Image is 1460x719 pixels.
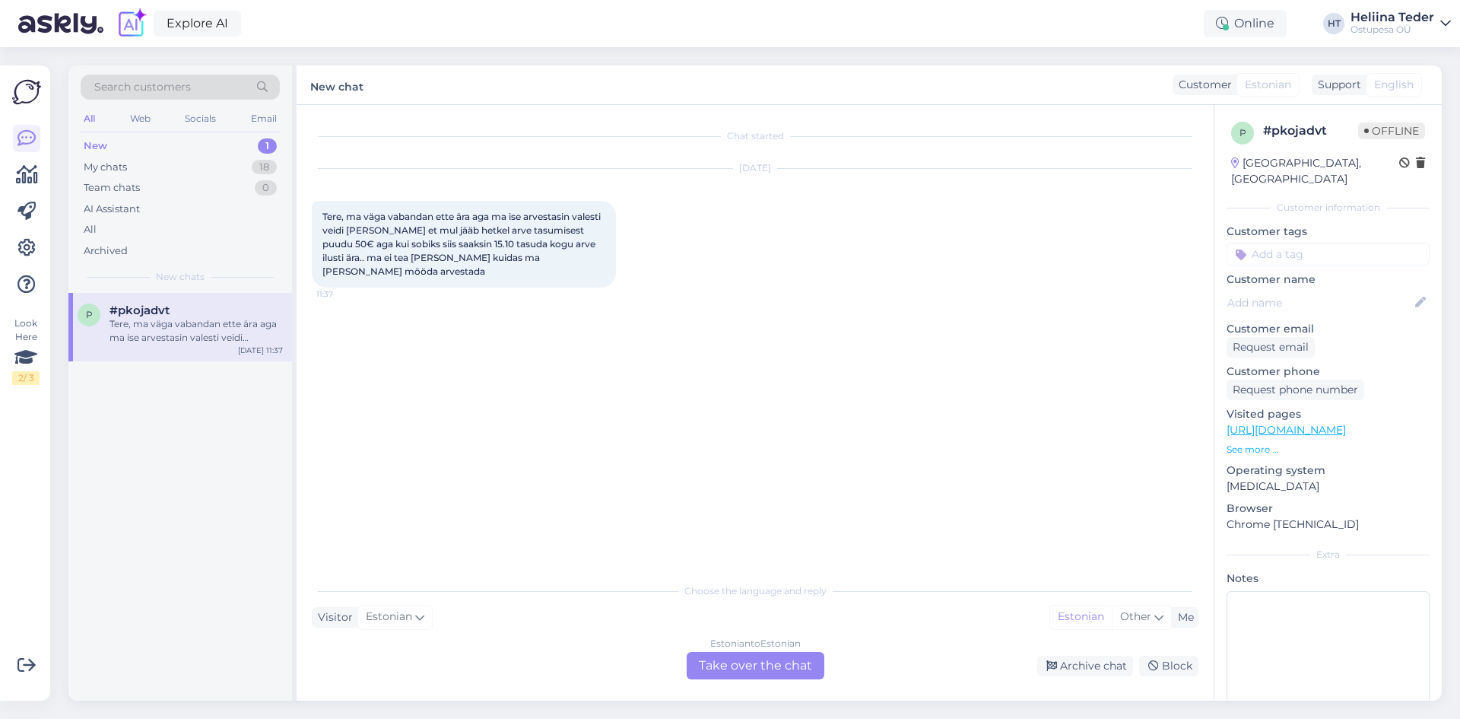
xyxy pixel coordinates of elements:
[84,180,140,196] div: Team chats
[1227,443,1430,457] p: See more ...
[1323,13,1344,34] div: HT
[156,270,205,284] span: New chats
[366,609,412,625] span: Estonian
[1350,11,1451,36] a: Heliina TederOstupesa OÜ
[1239,127,1246,138] span: p
[252,160,277,175] div: 18
[1227,364,1430,380] p: Customer phone
[1263,122,1358,140] div: # pkojadvt
[312,584,1198,598] div: Choose the language and reply
[1227,501,1430,517] p: Browser
[109,317,283,345] div: Tere, ma väga vabandan ette ära aga ma ise arvestasin valesti veidi [PERSON_NAME] et mul jääb het...
[1350,24,1434,36] div: Ostupesa OÜ
[1173,77,1232,93] div: Customer
[1227,321,1430,337] p: Customer email
[310,75,363,95] label: New chat
[687,652,824,679] div: Take over the chat
[1227,548,1430,562] div: Extra
[1227,571,1430,587] p: Notes
[182,109,219,129] div: Socials
[312,609,353,625] div: Visitor
[1037,656,1133,676] div: Archive chat
[1120,609,1151,623] span: Other
[1050,606,1112,628] div: Estonian
[1227,337,1315,358] div: Request email
[312,161,1198,175] div: [DATE]
[94,79,191,95] span: Search customers
[1227,463,1430,479] p: Operating system
[81,109,98,129] div: All
[154,11,241,37] a: Explore AI
[312,129,1198,143] div: Chat started
[1245,77,1291,93] span: Estonian
[1139,656,1198,676] div: Block
[238,345,283,356] div: [DATE] 11:37
[84,222,97,237] div: All
[1227,224,1430,240] p: Customer tags
[1227,294,1412,311] input: Add name
[1227,243,1430,266] input: Add a tag
[1231,155,1399,187] div: [GEOGRAPHIC_DATA], [GEOGRAPHIC_DATA]
[12,371,40,385] div: 2 / 3
[1227,406,1430,422] p: Visited pages
[248,109,280,129] div: Email
[255,180,277,196] div: 0
[1374,77,1414,93] span: English
[84,138,107,154] div: New
[1358,122,1425,139] span: Offline
[1227,380,1364,400] div: Request phone number
[322,211,603,277] span: Tere, ma väga vabandan ette ära aga ma ise arvestasin valesti veidi [PERSON_NAME] et mul jääb het...
[109,304,170,317] span: #pkojadvt
[1204,10,1287,37] div: Online
[1227,479,1430,495] p: [MEDICAL_DATA]
[12,317,40,385] div: Look Here
[86,309,93,320] span: p
[127,109,154,129] div: Web
[1227,201,1430,215] div: Customer information
[1227,517,1430,533] p: Chrome [TECHNICAL_ID]
[1227,423,1346,437] a: [URL][DOMAIN_NAME]
[316,288,373,300] span: 11:37
[84,243,128,259] div: Archived
[1227,272,1430,288] p: Customer name
[1172,609,1194,625] div: Me
[116,8,148,40] img: explore-ai
[258,138,277,154] div: 1
[84,160,127,175] div: My chats
[12,78,41,107] img: Askly Logo
[1312,77,1361,93] div: Support
[84,202,140,217] div: AI Assistant
[710,637,801,651] div: Estonian to Estonian
[1350,11,1434,24] div: Heliina Teder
